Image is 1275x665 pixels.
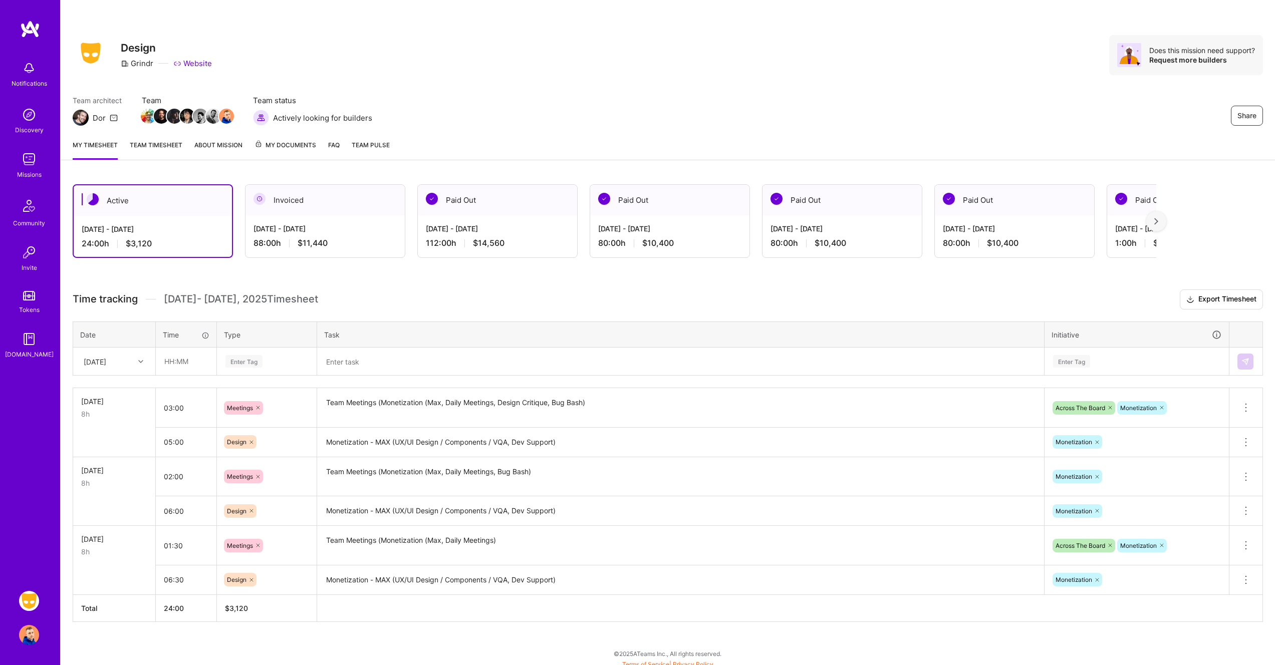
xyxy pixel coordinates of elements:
th: Task [317,321,1045,348]
button: Export Timesheet [1180,289,1263,309]
div: Time [163,329,209,340]
div: [DATE] - [DATE] [598,223,741,234]
div: Discovery [15,125,44,135]
div: [DATE] [81,465,147,476]
span: Time tracking [73,293,138,305]
i: icon Chevron [138,359,143,364]
a: Team Member Avatar [155,108,168,125]
span: Team Pulse [352,141,390,149]
span: Monetization [1056,576,1092,583]
div: Invite [22,262,37,273]
div: Invoiced [245,185,405,215]
div: Dor [93,113,106,123]
div: Paid Out [762,185,922,215]
img: right [1154,218,1158,225]
span: Monetization [1120,404,1157,412]
img: Company Logo [73,40,109,67]
img: Paid Out [598,193,610,205]
div: Notifications [12,78,47,89]
input: HH:MM [156,395,216,421]
th: Total [73,594,156,621]
th: 24:00 [156,594,217,621]
span: [DATE] - [DATE] , 2025 Timesheet [164,293,318,305]
a: Team Pulse [352,140,390,160]
img: teamwork [19,149,39,169]
i: icon CompanyGray [121,60,129,68]
div: 80:00 h [771,238,914,248]
a: Team Member Avatar [181,108,194,125]
span: Actively looking for builders [273,113,372,123]
div: [DATE] - [DATE] [82,224,224,234]
div: [DATE] [81,534,147,544]
img: Team Member Avatar [180,109,195,124]
img: Actively looking for builders [253,110,269,126]
th: Type [217,321,317,348]
span: Team status [253,95,372,106]
input: HH:MM [156,532,216,559]
a: Team Member Avatar [142,108,155,125]
span: $130 [1153,238,1172,248]
img: tokens [23,291,35,300]
textarea: Team Meetings (Monetization (Max, Daily Meetings, Design Critique, Bug Bash) [318,389,1043,427]
textarea: Team Meetings (Monetization (Max, Daily Meetings) [318,527,1043,564]
div: Paid Out [935,185,1094,215]
i: icon Mail [110,114,118,122]
span: Meetings [227,473,253,480]
span: $10,400 [642,238,674,248]
div: 8h [81,546,147,557]
div: Grindr [121,58,153,69]
span: Monetization [1056,438,1092,446]
img: Submit [1241,358,1249,366]
img: Paid Out [1115,193,1127,205]
span: Team architect [73,95,122,106]
button: Share [1231,106,1263,126]
span: Design [227,576,246,583]
a: User Avatar [17,625,42,645]
i: icon Download [1186,294,1194,305]
span: $ 3,120 [225,604,248,612]
img: Avatar [1117,43,1141,67]
img: Team Member Avatar [193,109,208,124]
div: Paid Out [1107,185,1266,215]
img: Active [87,193,99,205]
div: Enter Tag [225,354,263,369]
textarea: Monetization - MAX (UX/UI Design / Components / VQA, Dev Support) [318,429,1043,456]
img: Invoiced [253,193,266,205]
div: [DATE] [84,356,106,367]
textarea: Monetization - MAX (UX/UI Design / Components / VQA, Dev Support) [318,566,1043,594]
input: HH:MM [156,429,216,455]
div: [DATE] - [DATE] [426,223,569,234]
span: $10,400 [987,238,1018,248]
a: Team timesheet [130,140,182,160]
span: $10,400 [815,238,846,248]
div: Request more builders [1149,55,1255,65]
img: logo [20,20,40,38]
div: [DATE] [81,396,147,407]
span: Across The Board [1056,404,1105,412]
input: HH:MM [156,463,216,490]
div: 88:00 h [253,238,397,248]
div: [DATE] - [DATE] [943,223,1086,234]
a: Website [173,58,212,69]
div: [DATE] - [DATE] [771,223,914,234]
div: 1:00 h [1115,238,1258,248]
div: Active [74,185,232,216]
span: $11,440 [298,238,328,248]
img: bell [19,58,39,78]
h3: Design [121,42,212,54]
textarea: Monetization - MAX (UX/UI Design / Components / VQA, Dev Support) [318,497,1043,525]
span: Team [142,95,233,106]
input: HH:MM [156,498,216,524]
img: Team Member Avatar [141,109,156,124]
img: discovery [19,105,39,125]
div: 112:00 h [426,238,569,248]
input: HH:MM [156,348,216,375]
img: Team Architect [73,110,89,126]
span: Across The Board [1056,542,1105,549]
div: Does this mission need support? [1149,46,1255,55]
a: Team Member Avatar [207,108,220,125]
div: [DATE] - [DATE] [1115,223,1258,234]
a: My timesheet [73,140,118,160]
span: Design [227,438,246,446]
a: Team Member Avatar [220,108,233,125]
